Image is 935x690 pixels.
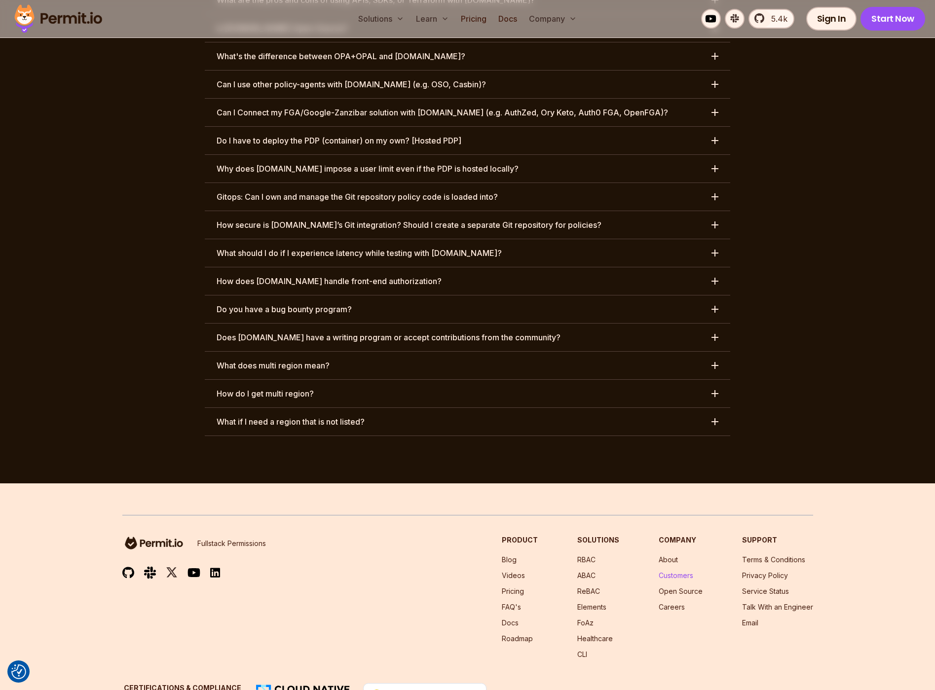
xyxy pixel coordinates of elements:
h3: Gitops: Can I own and manage the Git repository policy code is loaded into? [217,191,498,203]
a: Customers [659,571,693,580]
button: Does [DOMAIN_NAME] have a writing program or accept contributions from the community? [205,324,730,351]
a: Docs [502,618,519,627]
h3: Can I Connect my FGA/Google-Zanzibar solution with [DOMAIN_NAME] (e.g. AuthZed, Ory Keto, Auth0 F... [217,107,668,118]
img: Revisit consent button [11,664,26,679]
p: Fullstack Permissions [197,539,266,548]
a: Docs [494,9,521,29]
button: Learn [412,9,453,29]
a: Service Status [742,587,789,595]
h3: What does multi region mean? [217,360,330,371]
button: Do I have to deploy the PDP (container) on my own? [Hosted PDP] [205,127,730,154]
a: Roadmap [502,634,533,643]
button: How do I get multi region? [205,380,730,407]
button: Consent Preferences [11,664,26,679]
h3: How does [DOMAIN_NAME] handle front-end authorization? [217,275,442,287]
a: Elements [577,603,606,611]
a: Sign In [806,7,857,31]
a: Careers [659,603,685,611]
button: How does [DOMAIN_NAME] handle front-end authorization? [205,267,730,295]
button: Solutions [354,9,408,29]
h3: Do you have a bug bounty program? [217,303,352,315]
button: Can I use other policy-agents with [DOMAIN_NAME] (e.g. OSO, Casbin)? [205,71,730,98]
h3: How secure is [DOMAIN_NAME]’s Git integration? Should I create a separate Git repository for poli... [217,219,601,231]
a: CLI [577,650,587,658]
button: Company [525,9,581,29]
img: slack [144,566,156,579]
button: What does multi region mean? [205,352,730,379]
h3: Product [502,535,538,545]
span: 5.4k [765,13,787,25]
a: FoAz [577,618,594,627]
a: Privacy Policy [742,571,788,580]
h3: What's the difference between OPA+OPAL and [DOMAIN_NAME]? [217,50,465,62]
button: Gitops: Can I own and manage the Git repository policy code is loaded into? [205,183,730,211]
h3: How do I get multi region? [217,388,314,399]
a: ABAC [577,571,596,580]
a: Pricing [457,9,490,29]
h3: Solutions [577,535,619,545]
h3: Do I have to deploy the PDP (container) on my own? [Hosted PDP] [217,135,461,146]
button: Why does [DOMAIN_NAME] impose a user limit even if the PDP is hosted locally? [205,155,730,182]
button: What if I need a region that is not listed? [205,408,730,436]
a: Healthcare [577,634,613,643]
img: Permit logo [10,2,107,36]
a: FAQ's [502,603,521,611]
a: RBAC [577,555,596,564]
h3: Company [659,535,703,545]
h3: What should I do if I experience latency while testing with [DOMAIN_NAME]? [217,247,502,259]
a: Email [742,618,758,627]
button: How secure is [DOMAIN_NAME]’s Git integration? Should I create a separate Git repository for poli... [205,211,730,239]
h3: What if I need a region that is not listed? [217,416,365,428]
img: linkedin [210,567,220,579]
a: Open Source [659,587,703,595]
img: twitter [166,566,178,579]
img: github [122,567,134,579]
a: Terms & Conditions [742,555,805,564]
a: Start Now [860,7,925,31]
a: Blog [502,555,517,564]
h3: Support [742,535,813,545]
button: Do you have a bug bounty program? [205,295,730,323]
a: Pricing [502,587,524,595]
a: 5.4k [748,9,794,29]
h3: Does [DOMAIN_NAME] have a writing program or accept contributions from the community? [217,331,561,343]
button: Can I Connect my FGA/Google-Zanzibar solution with [DOMAIN_NAME] (e.g. AuthZed, Ory Keto, Auth0 F... [205,99,730,126]
button: What should I do if I experience latency while testing with [DOMAIN_NAME]? [205,239,730,267]
a: Videos [502,571,525,580]
img: youtube [187,567,200,578]
img: logo [122,535,186,551]
h3: Why does [DOMAIN_NAME] impose a user limit even if the PDP is hosted locally? [217,163,519,175]
h3: Can I use other policy-agents with [DOMAIN_NAME] (e.g. OSO, Casbin)? [217,78,486,90]
a: Talk With an Engineer [742,603,813,611]
button: What's the difference between OPA+OPAL and [DOMAIN_NAME]? [205,42,730,70]
a: About [659,555,678,564]
a: ReBAC [577,587,600,595]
